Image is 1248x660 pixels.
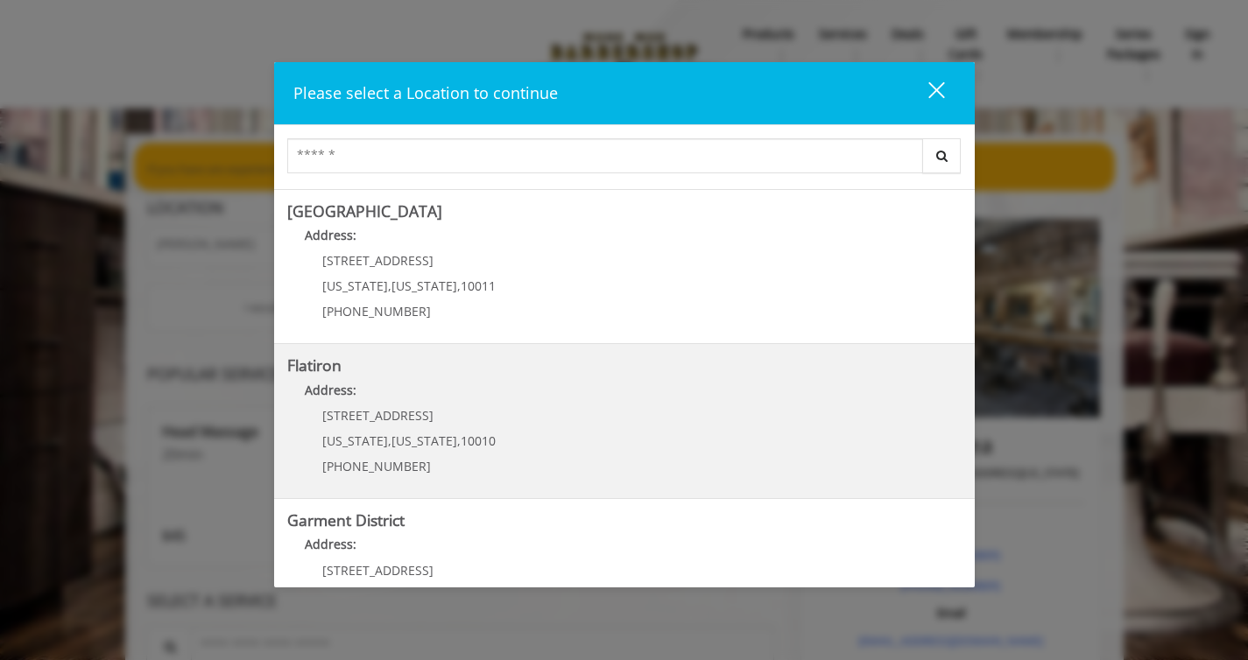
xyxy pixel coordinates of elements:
span: [US_STATE] [391,277,457,294]
b: [GEOGRAPHIC_DATA] [287,200,442,221]
span: , [457,277,461,294]
b: Address: [305,536,356,552]
span: [US_STATE] [322,432,388,449]
div: Center Select [287,138,962,182]
b: Garment District [287,509,405,530]
span: [STREET_ADDRESS] [322,407,434,424]
span: , [388,432,391,449]
input: Search Center [287,138,923,173]
b: Address: [305,227,356,243]
span: , [457,432,461,449]
span: Please select a Location to continue [293,82,558,103]
span: [US_STATE] [322,277,388,294]
span: , [388,277,391,294]
b: Flatiron [287,355,342,376]
span: [US_STATE] [391,432,457,449]
i: Search button [932,150,952,162]
span: [STREET_ADDRESS] [322,252,434,269]
span: 10011 [461,277,496,294]
span: 10010 [461,432,496,449]
span: [PHONE_NUMBER] [322,303,431,319]
button: close dialog [896,75,955,111]
b: Address: [305,382,356,398]
span: [STREET_ADDRESS] [322,562,434,579]
div: close dialog [908,81,943,107]
span: [PHONE_NUMBER] [322,458,431,474]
